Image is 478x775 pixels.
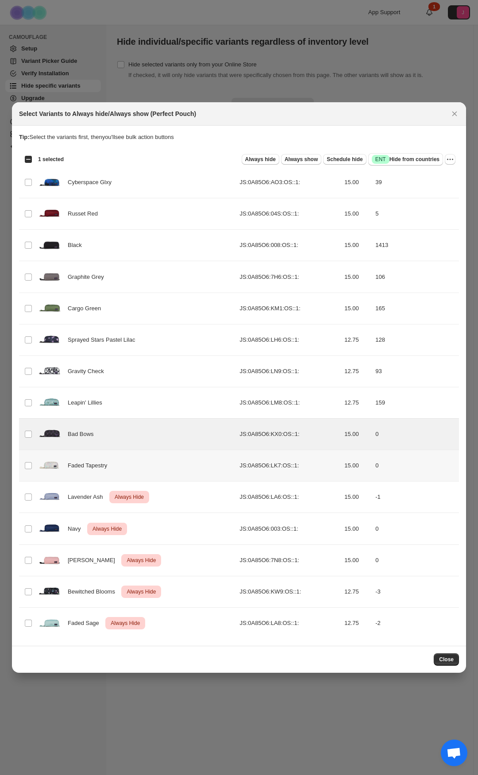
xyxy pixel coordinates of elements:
[68,587,120,596] span: Bewitched Blooms
[373,324,459,355] td: 128
[39,548,61,573] img: JS0A85O67N8-FRONT.png
[125,555,158,566] span: Always Hide
[68,367,108,376] span: Gravity Check
[68,304,106,313] span: Cargo Green
[39,359,61,384] img: JS0A85O6LN9-FRONT.webp
[237,293,342,324] td: JS:0A85O6:KM1:OS::1:
[68,524,85,533] span: Navy
[237,419,342,450] td: JS:0A85O6:KX0:OS::1:
[68,209,103,218] span: Russet Red
[342,607,373,639] td: 12.75
[237,230,342,261] td: JS:0A85O6:008:OS::1:
[342,261,373,293] td: 15.00
[39,610,61,636] img: JS0A85O6LA8-FRONT.webp
[342,482,373,513] td: 15.00
[68,178,116,187] span: Cyberspace Glxy
[237,167,342,198] td: JS:0A85O6:AO3:OS::1:
[19,109,196,118] h2: Select Variants to Always hide/Always show (Perfect Pouch)
[439,656,454,663] span: Close
[39,232,61,258] img: JS0A85O6008-FRONT.png
[342,387,373,418] td: 12.75
[38,156,64,163] span: 1 selected
[68,335,140,344] span: Sprayed Stars Pastel Lilac
[342,230,373,261] td: 15.00
[281,154,321,165] button: Always show
[39,327,61,353] img: JS0A85O6LH6-FRONT.webp
[237,482,342,513] td: JS:0A85O6:LA6:OS::1:
[342,513,373,544] td: 15.00
[342,324,373,355] td: 12.75
[342,293,373,324] td: 15.00
[441,740,467,766] a: Open chat
[237,324,342,355] td: JS:0A85O6:LH6:OS::1:
[39,484,61,510] img: JS0A85O6LA6-FRONT.webp
[285,156,318,163] span: Always show
[237,387,342,418] td: JS:0A85O6:LM8:OS::1:
[372,155,439,164] span: Hide from countries
[237,261,342,293] td: JS:0A85O6:7H6:OS::1:
[373,450,459,482] td: 0
[342,167,373,198] td: 15.00
[373,607,459,639] td: -2
[368,153,443,166] button: SuccessENTHide from countries
[373,482,459,513] td: -1
[68,619,104,628] span: Faded Sage
[39,201,61,227] img: JS0A85O604S-FRONT.webp
[342,419,373,450] td: 15.00
[373,544,459,576] td: 0
[39,579,61,605] img: JS0A85O6KW9-FRONT.png
[373,419,459,450] td: 0
[373,576,459,607] td: -3
[342,544,373,576] td: 15.00
[19,134,30,140] strong: Tip:
[68,461,112,470] span: Faded Tapestry
[342,450,373,482] td: 15.00
[237,576,342,607] td: JS:0A85O6:KW9:OS::1:
[237,450,342,482] td: JS:0A85O6:LK7:OS::1:
[448,108,461,120] button: Close
[68,398,107,407] span: Leapin' Lillies
[373,355,459,387] td: 93
[39,390,61,416] img: JS0A85O6LM8-FRONT.webp
[19,133,459,142] p: Select the variants first, then you'll see bulk action buttons
[323,154,366,165] button: Schedule hide
[373,387,459,418] td: 159
[109,618,142,628] span: Always Hide
[39,453,61,478] img: JS0A85O6LK7-FRONT.webp
[39,264,61,289] img: JS0A85O67H6-FRONT.png
[327,156,362,163] span: Schedule hide
[342,576,373,607] td: 12.75
[68,273,109,281] span: Graphite Grey
[68,241,87,250] span: Black
[237,355,342,387] td: JS:0A85O6:LN9:OS::1:
[237,198,342,230] td: JS:0A85O6:04S:OS::1:
[445,154,455,165] button: More actions
[434,653,459,666] button: Close
[68,493,108,501] span: Lavender Ash
[91,524,123,534] span: Always Hide
[373,230,459,261] td: 1413
[342,198,373,230] td: 15.00
[342,355,373,387] td: 12.75
[68,430,98,439] span: Bad Bows
[237,544,342,576] td: JS:0A85O6:7N8:OS::1:
[373,293,459,324] td: 165
[125,586,158,597] span: Always Hide
[373,167,459,198] td: 39
[373,198,459,230] td: 5
[375,156,386,163] span: ENT
[245,156,276,163] span: Always hide
[68,556,120,565] span: [PERSON_NAME]
[237,513,342,544] td: JS:0A85O6:003:OS::1:
[373,513,459,544] td: 0
[242,154,279,165] button: Always hide
[39,296,61,321] img: JS0A85O6KM1-FRONT.png
[39,516,61,541] img: JS0A85O6003-FRONT.jpg
[373,261,459,293] td: 106
[39,421,61,447] img: JS0A85O6KX0-FRONT.png
[237,607,342,639] td: JS:0A85O6:LA8:OS::1:
[39,170,61,195] img: JS0A85O6AO3-FRONT.png
[113,492,146,502] span: Always Hide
